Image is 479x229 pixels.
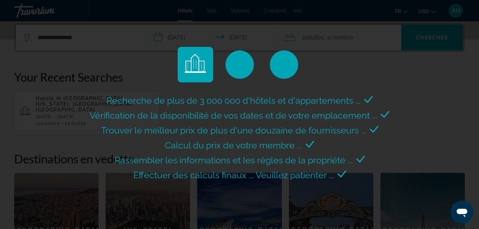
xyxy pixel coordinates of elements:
span: Vérification de la disponibilité de vos dates et de votre emplacement ... [90,110,377,121]
iframe: Bouton de lancement de la fenêtre de messagerie [451,201,473,223]
span: Effectuer des calculs finaux ... Veuillez patienter ... [133,170,334,180]
span: Recherche de plus de 3 000 000 d'hôtels et d'appartements ... [106,95,361,106]
span: Calcul du prix de votre membre ... [165,140,302,151]
span: Rassembler les informations et les règles de la propriété ... [115,155,353,165]
span: Trouver le meilleur prix de plus d'une douzaine de fournisseurs ... [101,125,366,136]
